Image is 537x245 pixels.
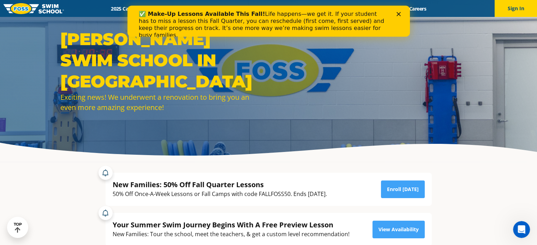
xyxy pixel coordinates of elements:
a: Blog [381,5,403,12]
b: ✅ Make-Up Lessons Available This Fall! [11,5,138,12]
a: Enroll [DATE] [381,180,425,198]
iframe: Intercom live chat banner [127,6,410,37]
img: FOSS Swim School Logo [4,3,64,14]
div: New Families: Tour the school, meet the teachers, & get a custom level recommendation! [113,229,350,239]
div: Your Summer Swim Journey Begins With A Free Preview Lesson [113,220,350,229]
a: Careers [403,5,432,12]
div: Exciting news! We underwent a renovation to bring you an even more amazing experience! [60,92,265,112]
div: Life happens—we get it. If your student has to miss a lesson this Fall Quarter, you can reschedul... [11,5,260,33]
div: TOP [14,222,22,233]
a: Swim Like [PERSON_NAME] [306,5,381,12]
div: Close [269,6,276,11]
a: Swim Path® Program [179,5,240,12]
div: 50% Off Once-A-Week Lessons or Fall Camps with code FALLFOSS50. Ends [DATE]. [113,189,327,199]
h1: [PERSON_NAME] SWIM SCHOOL IN [GEOGRAPHIC_DATA] [60,29,265,92]
iframe: Intercom live chat [513,221,530,238]
a: View Availability [372,221,425,238]
a: About [PERSON_NAME] [240,5,306,12]
a: 2025 Calendar [105,5,149,12]
div: New Families: 50% Off Fall Quarter Lessons [113,180,327,189]
a: Schools [149,5,179,12]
